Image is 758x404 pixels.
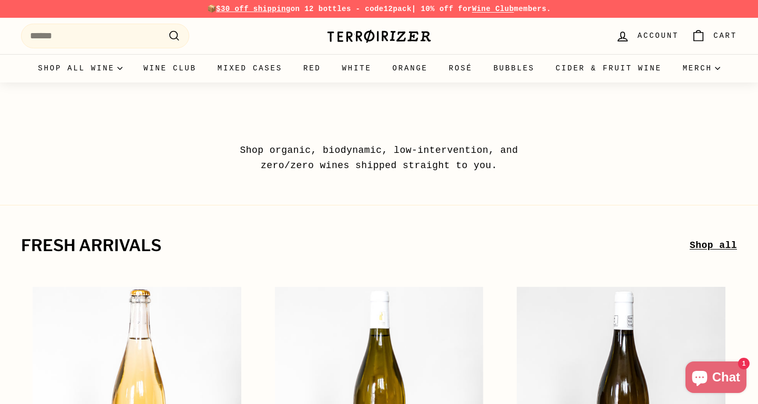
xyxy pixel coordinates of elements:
a: Rosé [438,54,483,82]
a: Account [609,20,685,51]
span: $30 off shipping [216,5,291,13]
strong: 12pack [384,5,412,13]
span: Cart [713,30,737,42]
a: Wine Club [472,5,514,13]
a: Mixed Cases [207,54,293,82]
a: Shop all [690,238,737,253]
a: Wine Club [133,54,207,82]
a: Red [293,54,332,82]
span: Account [638,30,679,42]
inbox-online-store-chat: Shopify online store chat [682,361,750,396]
p: Shop organic, biodynamic, low-intervention, and zero/zero wines shipped straight to you. [216,143,542,173]
a: Bubbles [483,54,545,82]
a: Orange [382,54,438,82]
summary: Shop all wine [27,54,133,82]
h2: fresh arrivals [21,237,690,255]
a: Cart [685,20,743,51]
p: 📦 on 12 bottles - code | 10% off for members. [21,3,737,15]
a: Cider & Fruit Wine [545,54,672,82]
summary: Merch [672,54,731,82]
a: White [332,54,382,82]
